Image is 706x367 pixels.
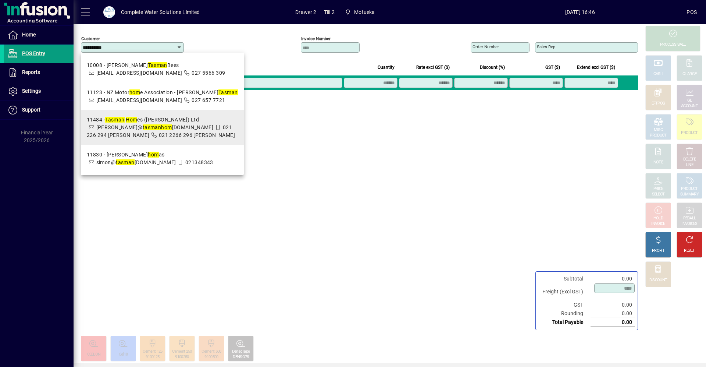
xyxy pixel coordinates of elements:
[81,145,244,172] mat-option: 11830 - Simon Thomas
[653,160,663,165] div: NOTE
[146,354,159,360] div: 9100125
[591,301,635,309] td: 0.00
[682,71,697,77] div: CHARGE
[577,63,615,71] span: Extend excl GST ($)
[96,70,182,76] span: [EMAIL_ADDRESS][DOMAIN_NAME]
[81,110,244,145] mat-option: 11484 - Tasman Homes (Nelson) Ltd
[681,130,698,136] div: PRODUCT
[4,26,74,44] a: Home
[148,62,167,68] em: Tasman
[324,6,335,18] span: Till 2
[683,216,696,221] div: RECALL
[652,192,665,197] div: SELECT
[591,275,635,283] td: 0.00
[185,159,213,165] span: 021348343
[22,69,40,75] span: Reports
[680,192,699,197] div: SUMMARY
[121,6,200,18] div: Complete Water Solutions Limited
[129,89,140,95] em: hom
[87,61,225,69] div: 10008 - [PERSON_NAME] Bees
[652,101,665,106] div: EFTPOS
[192,97,225,103] span: 027 657 7721
[301,36,331,41] mat-label: Invoice number
[4,63,74,82] a: Reports
[105,117,125,123] em: Tasman
[159,132,235,138] span: 021 2266 296 [PERSON_NAME]
[681,186,698,192] div: PRODUCT
[539,275,591,283] td: Subtotal
[295,6,316,18] span: Drawer 2
[342,6,378,19] span: Motueka
[378,63,395,71] span: Quantity
[4,101,74,119] a: Support
[172,349,192,354] div: Cement 250
[539,309,591,318] td: Rounding
[87,116,238,124] div: 11484 - es ([PERSON_NAME]) Ltd
[81,36,100,41] mat-label: Customer
[654,127,663,133] div: MISC
[204,354,218,360] div: 9100500
[687,98,692,103] div: GL
[22,50,45,56] span: POS Entry
[687,6,697,18] div: POS
[143,349,162,354] div: Cement 125
[591,309,635,318] td: 0.00
[539,318,591,327] td: Total Payable
[126,117,137,123] em: Hom
[22,32,36,38] span: Home
[22,107,40,113] span: Support
[539,283,591,301] td: Freight (Excl GST)
[96,97,182,103] span: [EMAIL_ADDRESS][DOMAIN_NAME]
[650,133,666,138] div: PRODUCT
[480,63,505,71] span: Discount (%)
[175,354,189,360] div: 9100250
[473,6,687,18] span: [DATE] 16:46
[96,124,214,130] span: [PERSON_NAME]@ [DOMAIN_NAME]
[81,56,244,83] mat-option: 10008 - Abel Tasman Bees
[192,70,225,76] span: 027 5566 309
[649,278,667,283] div: DISCOUNT
[232,349,250,354] div: DensoTape
[660,42,686,47] div: PROCESS SALE
[545,63,560,71] span: GST ($)
[81,83,244,110] mat-option: 11123 - NZ Motorhome Association - Nelson Tasman
[202,349,221,354] div: Cement 500
[148,152,158,158] em: hom
[233,354,249,360] div: DENSO75
[96,159,176,165] span: simon@ [DOMAIN_NAME]
[651,221,665,227] div: INVOICE
[653,216,663,221] div: HOLD
[354,6,375,18] span: Motueka
[87,352,101,357] div: CEELON
[87,89,238,96] div: 11123 - NZ Motor e Association - [PERSON_NAME]
[686,162,693,168] div: LINE
[539,301,591,309] td: GST
[681,103,698,109] div: ACCOUNT
[119,352,128,357] div: Cel18
[161,124,172,130] em: hom
[653,71,663,77] div: CASH
[537,44,555,49] mat-label: Sales rep
[87,151,213,159] div: 11830 - [PERSON_NAME] as
[652,248,664,254] div: PROFIT
[416,63,450,71] span: Rate excl GST ($)
[143,124,161,130] em: tasman
[681,221,697,227] div: INVOICES
[97,6,121,19] button: Profile
[683,157,696,162] div: DELETE
[116,159,135,165] em: tasman
[591,318,635,327] td: 0.00
[22,88,41,94] span: Settings
[4,82,74,100] a: Settings
[218,89,238,95] em: Tasman
[684,248,695,254] div: RESET
[653,186,663,192] div: PRICE
[473,44,499,49] mat-label: Order number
